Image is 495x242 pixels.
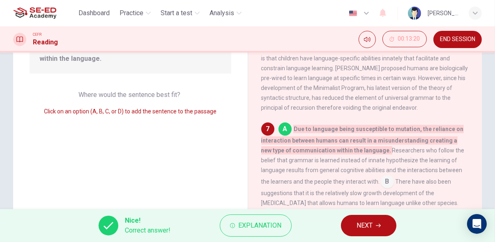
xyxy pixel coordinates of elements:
span: END SESSION [440,36,475,43]
div: [PERSON_NAME] [428,8,459,18]
span: Explanation [238,220,281,231]
img: SE-ED Academy logo [13,5,56,21]
h1: Reading [33,37,58,47]
img: en [348,10,358,16]
span: Practice [120,8,143,18]
span: Start a test [161,8,192,18]
div: Hide [382,31,427,48]
span: CEFR [33,32,41,37]
img: Profile picture [408,7,421,20]
button: Analysis [206,6,245,21]
button: END SESSION [433,31,482,48]
div: Mute [359,31,376,48]
button: Start a test [157,6,203,21]
span: Analysis [210,8,234,18]
span: B [381,175,394,188]
button: 00:13:20 [382,31,427,47]
span: Correct answer! [125,226,170,235]
button: Dashboard [75,6,113,21]
button: Explanation [220,214,292,237]
span: Dashboard [78,8,110,18]
div: Open Intercom Messenger [467,214,487,234]
span: There have also been suggestions that it is the relatively slow growth development of the [MEDICA... [261,178,459,206]
span: A [279,122,292,136]
button: Practice [116,6,154,21]
span: C [262,208,275,221]
a: SE-ED Academy logo [13,5,75,21]
span: 00:13:20 [398,36,420,42]
div: 7 [261,122,274,136]
span: Click on an option (A, B, C, or D) to add the sentence to the passage [44,108,216,115]
span: Where would the sentence best fit? [78,91,182,99]
span: NEXT [357,220,373,231]
span: Nice! [125,216,170,226]
span: Due to language being susceptible to mutation, the reliance on interaction between humans can res... [261,125,464,154]
button: NEXT [341,215,396,236]
span: One issue that is debated vehemently is whether the biological contribution includes capacities s... [261,25,468,111]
